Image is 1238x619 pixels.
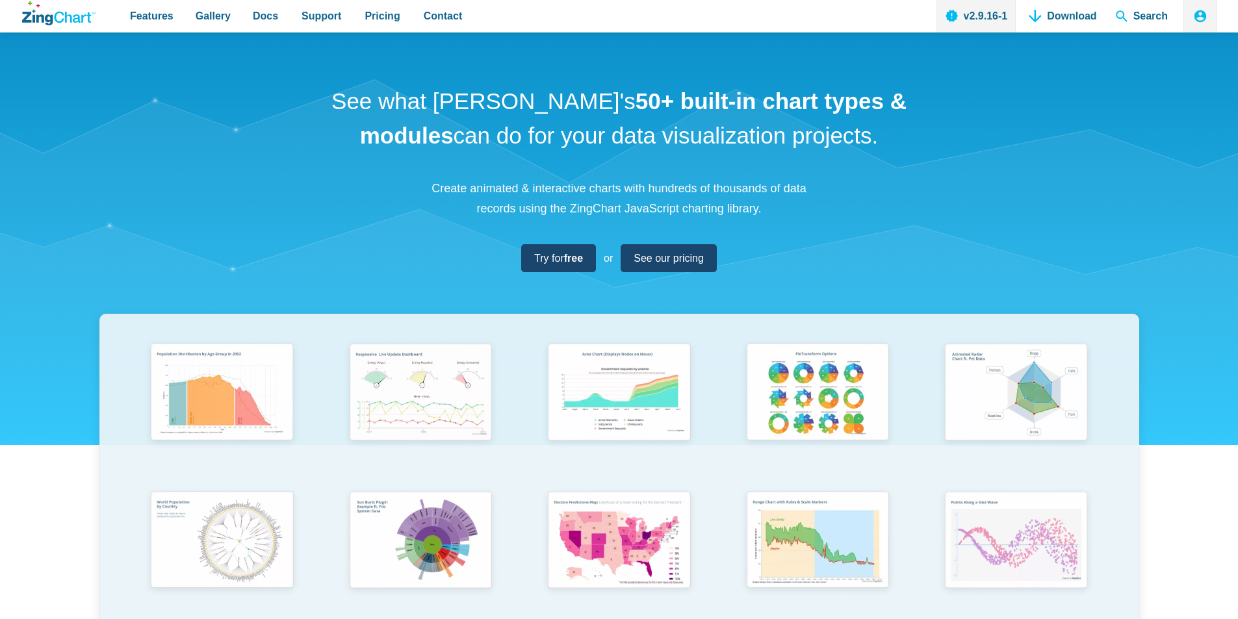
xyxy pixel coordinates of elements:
[564,253,583,264] strong: free
[521,244,596,272] a: Try forfree
[365,7,400,25] span: Pricing
[123,337,322,485] a: Population Distribution by Age Group in 2052
[534,249,583,267] span: Try for
[539,337,698,450] img: Area Chart (Displays Nodes on Hover)
[604,249,613,267] span: or
[302,7,341,25] span: Support
[360,88,907,148] strong: 50+ built-in chart types & modules
[539,485,698,598] img: Election Predictions Map
[936,485,1095,598] img: Points Along a Sine Wave
[130,7,174,25] span: Features
[321,337,520,485] a: Responsive Live Update Dashboard
[936,337,1095,450] img: Animated Radar Chart ft. Pet Data
[341,485,500,598] img: Sun Burst Plugin Example ft. File System Data
[253,7,278,25] span: Docs
[738,485,897,599] img: Range Chart with Rultes & Scale Markers
[621,244,717,272] a: See our pricing
[142,337,301,450] img: Population Distribution by Age Group in 2052
[738,337,897,450] img: Pie Transform Options
[718,337,917,485] a: Pie Transform Options
[142,485,301,599] img: World Population by Country
[327,84,912,153] h1: See what [PERSON_NAME]'s can do for your data visualization projects.
[424,7,463,25] span: Contact
[424,179,814,218] p: Create animated & interactive charts with hundreds of thousands of data records using the ZingCha...
[341,337,500,450] img: Responsive Live Update Dashboard
[22,1,96,25] a: ZingChart Logo. Click to return to the homepage
[196,7,231,25] span: Gallery
[520,337,719,485] a: Area Chart (Displays Nodes on Hover)
[634,249,704,267] span: See our pricing
[917,337,1116,485] a: Animated Radar Chart ft. Pet Data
